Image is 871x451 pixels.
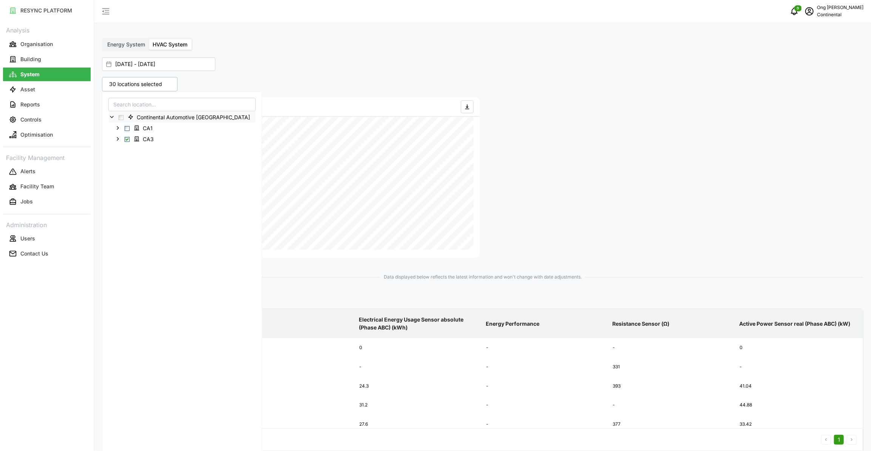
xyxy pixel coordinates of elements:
div: 41.04 [737,377,863,396]
div: - [483,358,609,376]
p: Controls [20,116,42,123]
button: Controls [3,113,91,126]
p: Air Handling Unit [102,292,863,303]
div: 331 [610,358,736,376]
p: Alerts [20,168,36,175]
div: - [483,415,609,434]
p: Energy Performance [484,314,608,334]
span: Continental Automotive Singapore [125,112,255,122]
div: Level 2 [230,358,356,376]
div: 31.2 [356,396,482,414]
div: 0 [356,339,482,357]
a: Alerts [3,164,91,179]
div: Level 5 [230,415,356,434]
p: Users [20,235,35,242]
p: System [20,71,40,78]
div: Level 4 [230,396,356,414]
a: Jobs [3,194,91,209]
span: 0 [797,6,799,11]
span: CA1 [131,123,158,132]
button: Alerts [3,165,91,179]
a: Facility Team [3,179,91,194]
p: Active Power Sensor real (Phase ABC) (kW) [738,314,862,334]
a: Optimisation [3,127,91,142]
input: Search location... [108,98,256,111]
p: Contact Us [20,250,48,257]
span: Data displayed below reflects the latest information and won't change with date adjustments. [102,274,863,281]
div: 0 [737,339,863,357]
span: Continental Automotive [GEOGRAPHIC_DATA] [137,114,250,121]
a: RESYNC PLATFORM [3,3,91,18]
p: Facility Team [20,183,54,190]
div: 377 [610,415,736,434]
p: Analysis [3,24,91,35]
p: Organisation [20,40,53,48]
p: Facility Management [3,152,91,163]
a: Organisation [3,37,91,52]
div: - [483,396,609,414]
div: 393 [610,377,736,396]
p: 30 locations selected [105,80,166,88]
button: notifications [787,4,802,19]
span: Select Continental Automotive Singapore [119,115,124,120]
a: Asset [3,82,91,97]
p: RESYNC PLATFORM [20,7,72,14]
button: System [3,68,91,81]
button: Facility Team [3,180,91,194]
p: Electrical Energy Usage Sensor absolute (Phase ABC) (kWh) [357,310,481,337]
div: - [483,377,609,396]
button: RESYNC PLATFORM [3,4,91,17]
button: Organisation [3,37,91,51]
a: Contact Us [3,246,91,261]
a: System [3,67,91,82]
div: 24.3 [356,377,482,396]
p: Jobs [20,198,33,205]
span: HVAC System [153,41,187,48]
button: Asset [3,83,91,96]
div: - [610,396,736,414]
p: Reports [20,101,40,108]
p: Optimisation [20,131,53,139]
a: Controls [3,112,91,127]
p: Continental [817,11,863,18]
a: Users [3,231,91,246]
span: CA3 [131,134,159,143]
span: CA3 [143,135,154,143]
div: 44.88 [737,396,863,414]
span: Select CA1 [125,126,130,131]
button: Reports [3,98,91,111]
div: 27.6 [356,415,482,434]
p: Location [231,314,355,334]
p: Administration [3,219,91,230]
a: Reports [3,97,91,112]
button: Users [3,232,91,245]
p: Ong [PERSON_NAME] [817,4,863,11]
button: Contact Us [3,247,91,260]
div: - [610,339,736,357]
span: Select CA3 [125,137,130,142]
span: Energy System [107,41,145,48]
button: Jobs [3,195,91,209]
p: Building [20,55,41,63]
a: Building [3,52,91,67]
div: Level 4 [230,377,356,396]
div: - [483,339,609,357]
button: Optimisation [3,128,91,142]
button: Building [3,52,91,66]
button: schedule [802,4,817,19]
button: 1 [834,435,844,445]
div: - [356,358,482,376]
p: Resistance Sensor (Ω) [611,314,735,334]
span: CA1 [143,125,153,132]
div: Level 2 [230,339,356,357]
div: 33.42 [737,415,863,434]
div: - [737,358,863,376]
p: Asset [20,86,35,93]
